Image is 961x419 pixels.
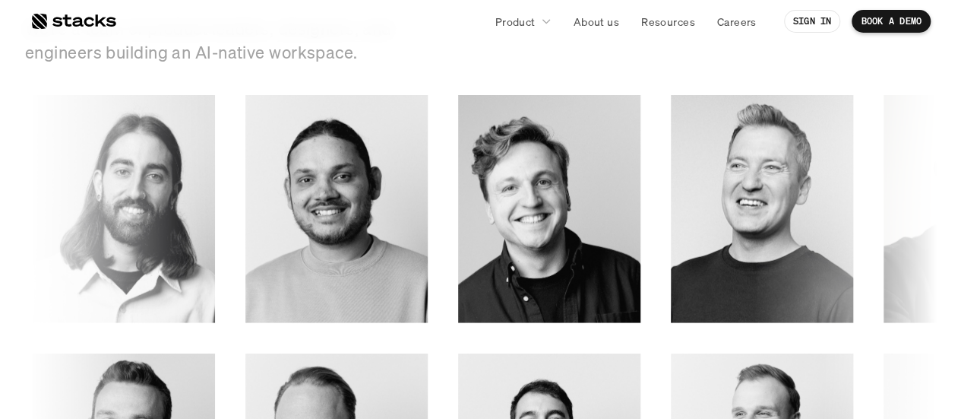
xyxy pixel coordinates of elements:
[632,8,704,35] a: Resources
[564,8,628,35] a: About us
[861,16,921,27] p: BOOK A DEMO
[717,14,757,30] p: Careers
[574,14,619,30] p: About us
[784,10,841,33] a: SIGN IN
[793,16,832,27] p: SIGN IN
[495,14,536,30] p: Product
[641,14,695,30] p: Resources
[708,8,766,35] a: Careers
[852,10,931,33] a: BOOK A DEMO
